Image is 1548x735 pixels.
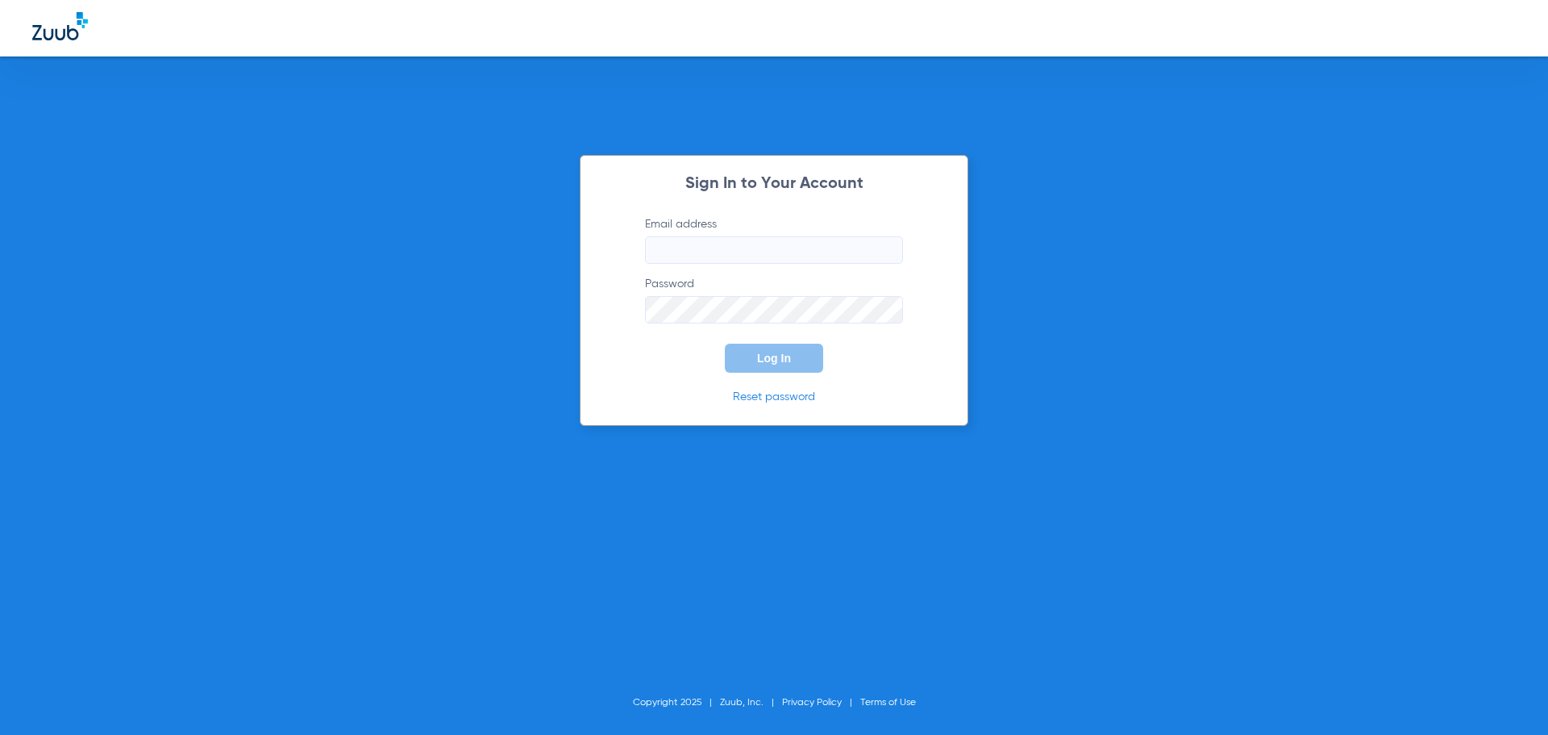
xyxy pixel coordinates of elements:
h2: Sign In to Your Account [621,176,927,192]
li: Copyright 2025 [633,695,720,711]
a: Privacy Policy [782,698,842,708]
a: Terms of Use [860,698,916,708]
label: Password [645,276,903,324]
a: Reset password [733,391,815,403]
button: Log In [725,344,823,373]
li: Zuub, Inc. [720,695,782,711]
input: Email address [645,236,903,264]
img: Zuub Logo [32,12,88,40]
label: Email address [645,216,903,264]
span: Log In [757,352,791,365]
input: Password [645,296,903,324]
